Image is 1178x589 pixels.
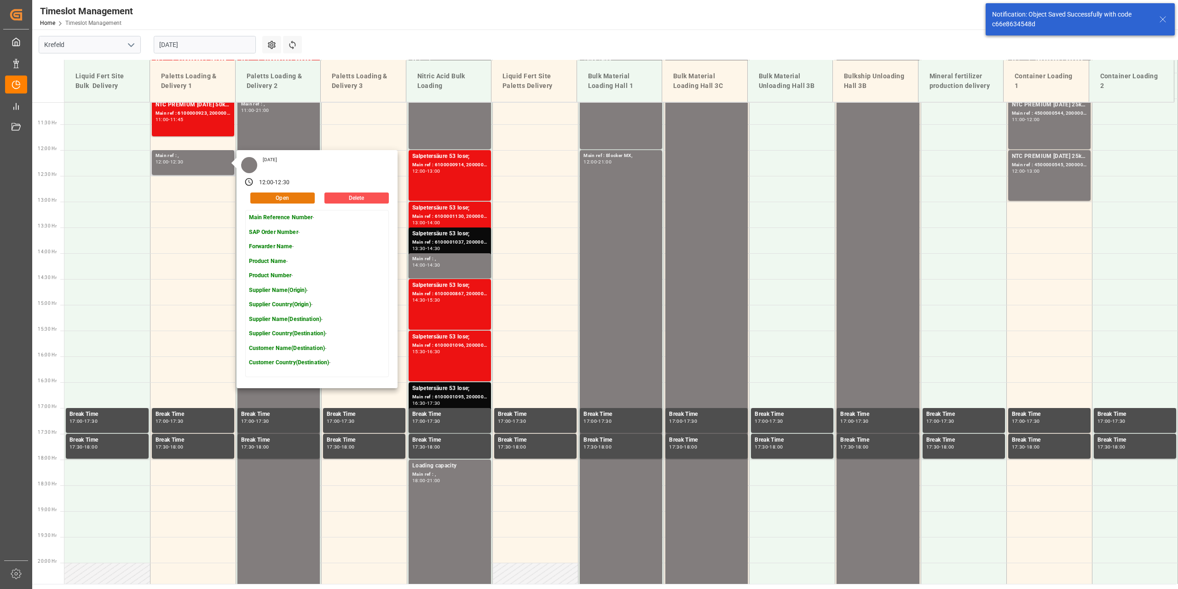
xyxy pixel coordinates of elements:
[38,533,57,538] span: 19:30 Hr
[327,419,340,423] div: 17:00
[38,275,57,280] span: 14:30 Hr
[327,410,402,419] div: Break Time
[583,410,658,419] div: Break Time
[156,152,231,160] div: Main ref : ,
[154,36,256,53] input: DD.MM.YYYY
[1012,169,1025,173] div: 12:00
[249,301,311,308] strong: Supplier Country(Origin)
[1111,445,1112,449] div: -
[426,478,427,483] div: -
[168,419,170,423] div: -
[427,350,440,354] div: 16:30
[241,445,254,449] div: 17:30
[249,330,331,338] p: -
[1025,117,1026,122] div: -
[840,410,915,419] div: Break Time
[499,68,569,94] div: Liquid Fert Site Paletts Delivery
[1027,419,1040,423] div: 17:30
[38,404,57,409] span: 17:00 Hr
[254,108,255,112] div: -
[426,298,427,302] div: -
[38,507,57,512] span: 19:00 Hr
[156,117,169,122] div: 11:00
[412,161,487,169] div: Main ref : 6100000914, 2000000955;
[412,471,487,478] div: Main ref : ,
[412,445,426,449] div: 17:30
[249,258,287,264] strong: Product Name
[426,263,427,267] div: -
[992,10,1150,29] div: Notification: Object Saved Successfully with code c66e8634548d
[38,327,57,332] span: 15:30 Hr
[840,419,854,423] div: 17:00
[327,445,340,449] div: 17:30
[260,157,281,163] div: [DATE]
[328,68,398,94] div: Paletts Loading & Delivery 3
[249,359,329,366] strong: Customer Country(Destination)
[40,20,55,26] a: Home
[1025,419,1026,423] div: -
[939,419,941,423] div: -
[426,169,427,173] div: -
[256,445,269,449] div: 18:00
[412,239,487,246] div: Main ref : 6100001037, 2000000978;
[854,445,855,449] div: -
[498,419,511,423] div: 17:00
[669,445,682,449] div: 17:30
[1012,436,1087,445] div: Break Time
[584,68,655,94] div: Bulk Material Loading Hall 1
[38,249,57,254] span: 14:00 Hr
[1097,410,1172,419] div: Break Time
[249,272,331,280] p: -
[583,152,658,160] div: Main ref : Blocker MX,
[249,287,307,293] strong: Supplier Name(Origin)
[840,445,854,449] div: 17:30
[583,419,597,423] div: 17:00
[1012,410,1087,419] div: Break Time
[412,332,487,342] div: Salpetersäure 53 lose;
[682,445,684,449] div: -
[38,198,57,203] span: 13:00 Hr
[598,419,612,423] div: 17:30
[168,445,170,449] div: -
[426,246,427,251] div: -
[38,146,57,151] span: 12:00 Hr
[513,419,526,423] div: 17:30
[511,419,513,423] div: -
[170,419,184,423] div: 17:30
[755,410,830,419] div: Break Time
[513,445,526,449] div: 18:00
[249,272,292,279] strong: Product Number
[768,419,769,423] div: -
[156,445,169,449] div: 17:30
[249,228,331,237] p: -
[412,221,426,225] div: 13:00
[1027,169,1040,173] div: 13:00
[583,160,597,164] div: 12:00
[412,229,487,239] div: Salpetersäure 53 lose;
[1012,445,1025,449] div: 17:30
[669,436,744,445] div: Break Time
[1012,110,1087,117] div: Main ref : 4500000544, 2000000354;
[254,445,255,449] div: -
[926,445,940,449] div: 17:30
[256,108,269,112] div: 21:00
[427,445,440,449] div: 18:00
[38,455,57,461] span: 18:00 Hr
[69,410,145,419] div: Break Time
[669,410,744,419] div: Break Time
[412,436,487,445] div: Break Time
[412,255,487,263] div: Main ref : ,
[249,345,325,351] strong: Customer Name(Destination)
[39,36,141,53] input: Type to search/select
[1012,117,1025,122] div: 11:00
[249,286,331,295] p: -
[669,419,682,423] div: 17:00
[941,419,954,423] div: 17:30
[427,478,440,483] div: 21:00
[38,120,57,125] span: 11:30 Hr
[69,436,145,445] div: Break Time
[1097,436,1172,445] div: Break Time
[511,445,513,449] div: -
[1097,419,1111,423] div: 17:00
[412,350,426,354] div: 15:30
